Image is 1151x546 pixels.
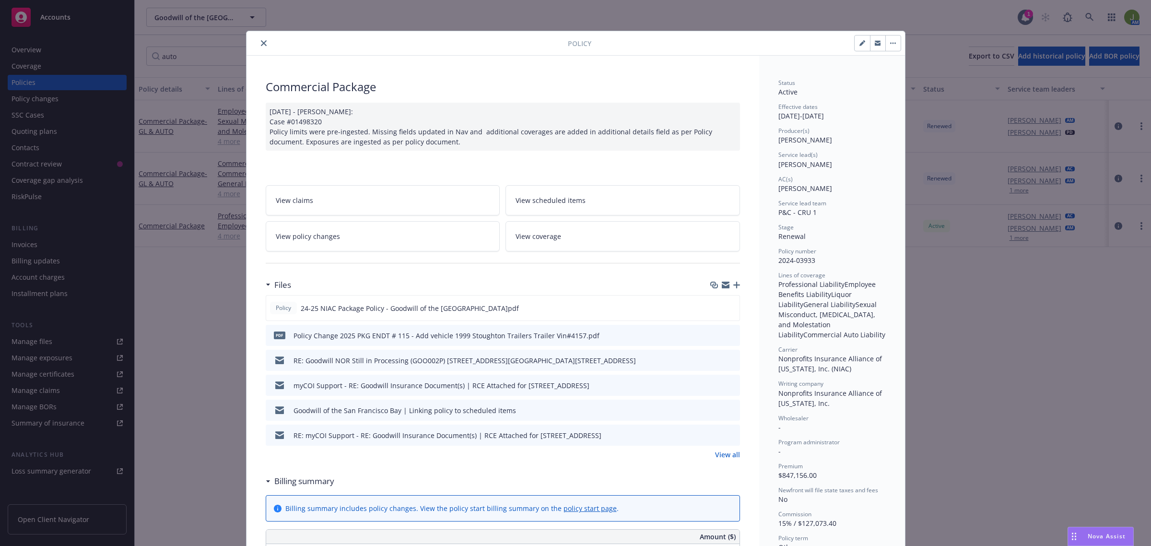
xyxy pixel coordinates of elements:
[778,486,878,494] span: Newfront will file state taxes and fees
[778,223,794,231] span: Stage
[516,195,586,205] span: View scheduled items
[700,532,736,542] span: Amount ($)
[778,354,884,373] span: Nonprofits Insurance Alliance of [US_STATE], Inc. (NIAC)
[778,199,826,207] span: Service lead team
[285,503,619,513] div: Billing summary includes policy changes. View the policy start billing summary on the .
[728,405,736,415] button: preview file
[266,103,740,151] div: [DATE] - [PERSON_NAME]: Case #01498320 Policy limits were pre-ingested. Missing fields updated in...
[778,232,806,241] span: Renewal
[778,87,798,96] span: Active
[1068,527,1134,546] button: Nova Assist
[728,430,736,440] button: preview file
[1068,527,1080,546] div: Drag to move
[778,462,803,470] span: Premium
[505,221,740,251] a: View coverage
[728,356,736,366] button: preview file
[778,380,823,388] span: Writing company
[564,504,617,513] a: policy start page
[778,510,811,518] span: Commission
[778,247,816,255] span: Policy number
[516,231,561,241] span: View coverage
[712,430,720,440] button: download file
[266,475,334,487] div: Billing summary
[294,356,636,366] div: RE: Goodwill NOR Still in Processing (GOO002P) [STREET_ADDRESS][GEOGRAPHIC_DATA][STREET_ADDRESS]
[778,280,845,289] span: Professional Liability
[294,405,516,415] div: Goodwill of the San Francisco Bay | Linking policy to scheduled items
[778,135,832,144] span: [PERSON_NAME]
[778,103,886,121] div: [DATE] - [DATE]
[712,356,720,366] button: download file
[778,438,840,446] span: Program administrator
[712,303,719,313] button: download file
[778,184,832,193] span: [PERSON_NAME]
[266,185,500,215] a: View claims
[727,303,736,313] button: preview file
[568,38,591,48] span: Policy
[274,475,334,487] h3: Billing summary
[778,103,818,111] span: Effective dates
[505,185,740,215] a: View scheduled items
[778,175,793,183] span: AC(s)
[712,331,720,341] button: download file
[274,332,285,339] span: pdf
[266,79,740,95] div: Commercial Package
[274,304,293,312] span: Policy
[778,271,825,279] span: Lines of coverage
[276,231,340,241] span: View policy changes
[803,330,885,339] span: Commercial Auto Liability
[778,79,795,87] span: Status
[778,534,808,542] span: Policy term
[276,195,313,205] span: View claims
[778,256,815,265] span: 2024-03933
[778,290,854,309] span: Liquor Liability
[778,151,818,159] span: Service lead(s)
[294,380,589,391] div: myCOI Support - RE: Goodwill Insurance Document(s) | RCE Attached for [STREET_ADDRESS]
[803,300,856,309] span: General Liability
[712,380,720,391] button: download file
[778,414,809,422] span: Wholesaler
[715,450,740,460] a: View all
[301,303,519,313] span: 24-25 NIAC Package Policy - Goodwill of the [GEOGRAPHIC_DATA]pdf
[728,331,736,341] button: preview file
[778,423,781,432] span: -
[778,519,836,528] span: 15% / $127,073.40
[274,279,291,291] h3: Files
[258,37,270,49] button: close
[778,160,832,169] span: [PERSON_NAME]
[1088,532,1126,540] span: Nova Assist
[294,331,599,341] div: Policy Change 2025 PKG ENDT # 115 - Add vehicle 1999 Stoughton Trailers Trailer Vin#4157.pdf
[778,495,787,504] span: No
[778,280,878,299] span: Employee Benefits Liability
[778,471,817,480] span: $847,156.00
[294,430,601,440] div: RE: myCOI Support - RE: Goodwill Insurance Document(s) | RCE Attached for [STREET_ADDRESS]
[778,127,810,135] span: Producer(s)
[778,389,884,408] span: Nonprofits Insurance Alliance of [US_STATE], Inc.
[778,447,781,456] span: -
[778,208,817,217] span: P&C - CRU 1
[266,279,291,291] div: Files
[778,345,798,354] span: Carrier
[778,300,879,339] span: Sexual Misconduct, [MEDICAL_DATA], and Molestation Liability
[728,380,736,391] button: preview file
[712,405,720,415] button: download file
[266,221,500,251] a: View policy changes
